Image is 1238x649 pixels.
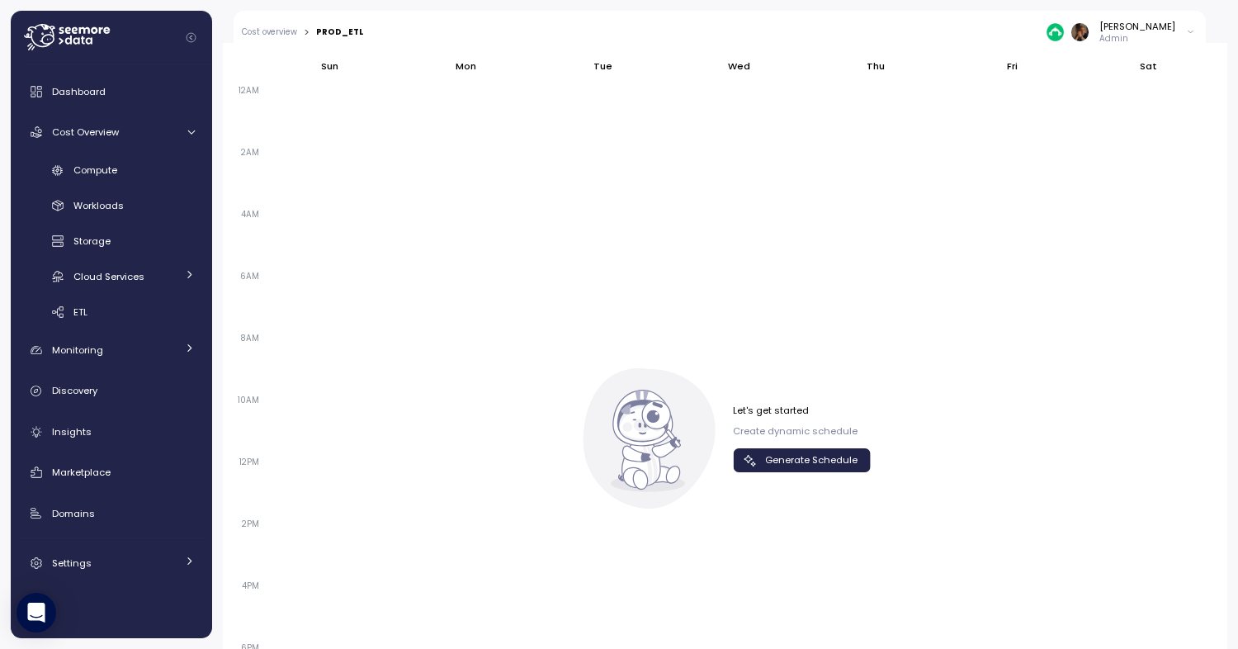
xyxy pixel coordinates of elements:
span: Monitoring [52,343,103,357]
span: 4PM [238,580,263,591]
a: Insights [17,415,206,448]
p: Wed [728,59,750,73]
a: ETL [17,298,206,325]
a: Compute [17,157,206,184]
a: Discovery [17,375,206,408]
span: Generate Schedule [765,449,858,471]
button: Tue [585,52,621,82]
p: Create dynamic schedule [733,424,871,438]
a: Domains [17,497,206,530]
span: Discovery [52,384,97,397]
p: Let's get started [733,404,871,417]
div: PROD_ETL [316,28,363,36]
img: 687cba7b7af778e9efcde14e.PNG [1047,23,1064,40]
a: Cloud Services [17,263,206,290]
div: > [304,27,309,38]
p: Tue [593,59,612,73]
span: 8AM [236,333,263,343]
a: Workloads [17,192,206,220]
span: Dashboard [52,85,106,98]
a: Settings [17,547,206,580]
p: Fri [1007,59,1018,73]
p: Thu [867,59,885,73]
span: 4AM [237,209,263,220]
a: Storage [17,228,206,255]
div: Open Intercom Messenger [17,593,56,632]
span: 2AM [237,147,263,158]
button: Mon [448,52,485,82]
span: 2PM [238,519,263,529]
span: Marketplace [52,466,111,479]
span: Cost Overview [52,126,119,139]
div: [PERSON_NAME] [1099,20,1175,33]
a: Cost Overview [17,116,206,149]
button: Wed [720,52,758,82]
span: Insights [52,425,92,438]
a: Monitoring [17,334,206,367]
p: Sun [321,59,338,73]
button: Fri [999,52,1026,82]
span: Compute [73,163,117,177]
p: Admin [1099,33,1175,45]
span: Workloads [73,199,124,212]
button: Sat [1132,52,1165,82]
a: Cost overview [242,28,297,36]
button: Thu [858,52,893,82]
span: 12AM [234,85,263,96]
span: Cloud Services [73,270,144,283]
button: Generate Schedule [733,448,871,472]
button: Collapse navigation [181,31,201,44]
span: 10AM [234,395,263,405]
p: Sat [1140,59,1157,73]
img: ACg8ocLFKfaHXE38z_35D9oG4qLrdLeB_OJFy4BOGq8JL8YSOowJeg=s96-c [1071,23,1089,40]
span: Domains [52,507,95,520]
span: 6AM [236,271,263,282]
p: Mon [456,59,476,73]
span: 12PM [235,457,263,467]
button: Sun [313,52,347,82]
a: Marketplace [17,456,206,489]
a: Dashboard [17,75,206,108]
span: ETL [73,306,87,319]
span: Storage [73,234,111,248]
span: Settings [52,557,92,570]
